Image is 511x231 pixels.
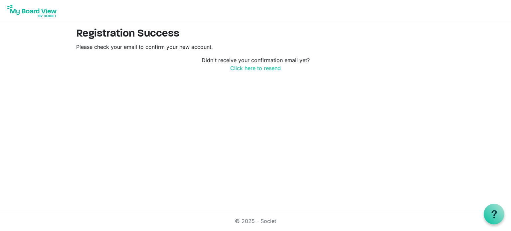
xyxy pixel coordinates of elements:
a: Click here to resend [230,65,281,71]
img: My Board View Logo [5,3,59,19]
p: Please check your email to confirm your new account. [76,43,435,51]
h2: Registration Success [76,28,435,40]
p: Didn't receive your confirmation email yet? [76,56,435,72]
a: © 2025 - Societ [235,218,276,224]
